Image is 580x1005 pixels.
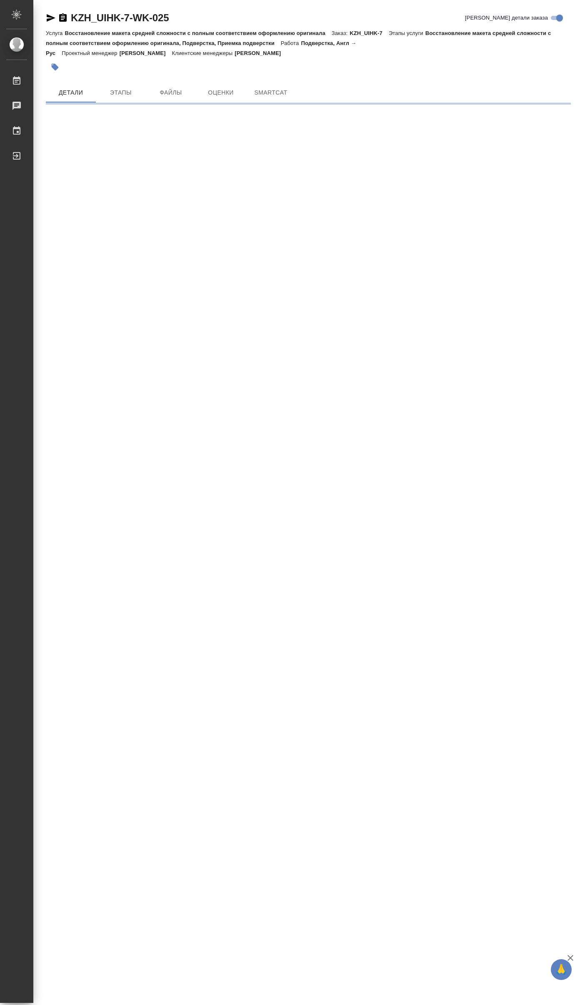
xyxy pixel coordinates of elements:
p: [PERSON_NAME] [120,50,172,56]
span: Файлы [151,87,191,98]
p: Этапы услуги [389,30,425,36]
p: Клиентские менеджеры [172,50,235,56]
button: Добавить тэг [46,58,64,76]
p: Услуга [46,30,65,36]
span: SmartCat [251,87,291,98]
p: Заказ: [332,30,350,36]
span: 🙏 [554,961,568,978]
p: KZH_UIHK-7 [350,30,389,36]
p: Работа [281,40,301,46]
span: Оценки [201,87,241,98]
span: [PERSON_NAME] детали заказа [465,14,548,22]
p: [PERSON_NAME] [235,50,287,56]
p: Проектный менеджер [62,50,119,56]
a: KZH_UIHK-7-WK-025 [71,12,169,23]
button: 🙏 [551,959,572,980]
button: Скопировать ссылку [58,13,68,23]
p: Восстановление макета средней сложности с полным соответствием оформлению оригинала [65,30,331,36]
span: Этапы [101,87,141,98]
span: Детали [51,87,91,98]
button: Скопировать ссылку для ЯМессенджера [46,13,56,23]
